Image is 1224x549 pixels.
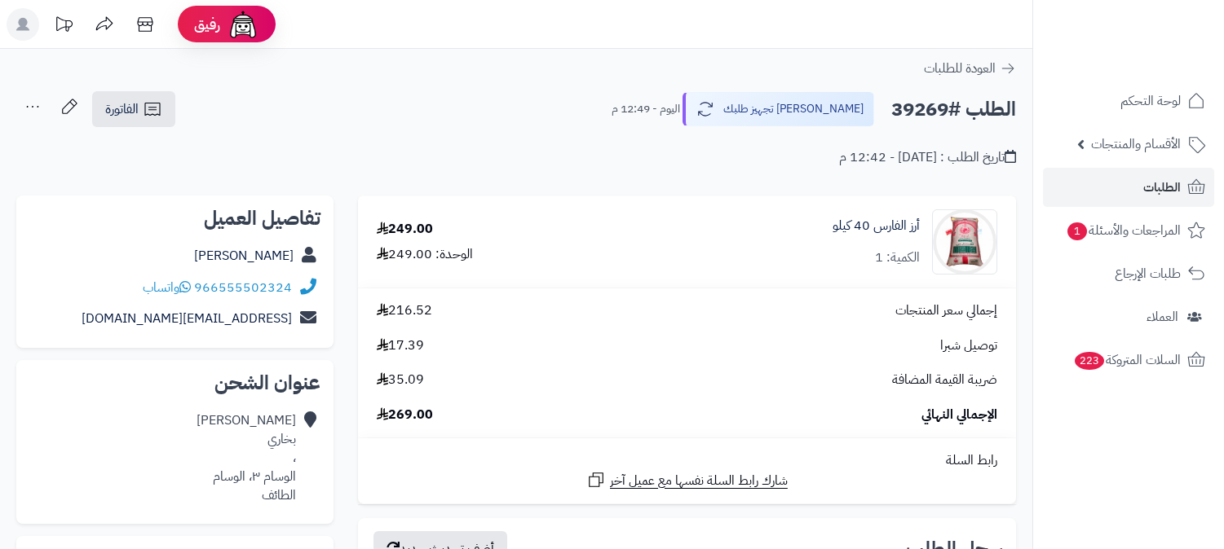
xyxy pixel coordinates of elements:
span: طلبات الإرجاع [1115,262,1181,285]
div: رابط السلة [365,451,1010,470]
a: أرز الفارس 40 كيلو [833,217,920,235]
span: لوحة التحكم [1120,90,1181,112]
span: 223 [1073,351,1105,371]
span: ضريبة القيمة المضافة [892,371,997,389]
span: توصيل شبرا [940,336,997,355]
a: طلبات الإرجاع [1043,254,1214,293]
span: 1 [1067,222,1088,241]
span: 35.09 [377,371,424,389]
div: 249.00 [377,220,433,239]
a: [EMAIL_ADDRESS][DOMAIN_NAME] [82,309,292,328]
span: إجمالي سعر المنتجات [895,301,997,320]
span: رفيق [194,15,220,34]
span: العملاء [1147,305,1178,328]
div: الوحدة: 249.00 [377,245,473,264]
h2: الطلب #39269 [891,93,1016,126]
span: شارك رابط السلة نفسها مع عميل آخر [610,472,788,490]
span: الفاتورة [105,99,139,119]
h2: عنوان الشحن [29,373,320,393]
a: الطلبات [1043,168,1214,207]
span: الأقسام والمنتجات [1091,133,1181,156]
a: شارك رابط السلة نفسها مع عميل آخر [586,470,788,490]
span: العودة للطلبات [924,59,996,78]
a: العملاء [1043,297,1214,336]
a: واتساب [143,278,191,297]
span: الطلبات [1143,176,1181,199]
a: المراجعات والأسئلة1 [1043,211,1214,250]
a: العودة للطلبات [924,59,1016,78]
img: logo-2.png [1113,23,1209,57]
span: 17.39 [377,336,424,355]
img: ai-face.png [227,8,259,41]
button: [PERSON_NAME] تجهيز طلبك [683,92,874,126]
span: السلات المتروكة [1073,349,1181,371]
a: [PERSON_NAME] [194,246,294,266]
span: 216.52 [377,301,432,320]
img: 1673530394-RZBw7XpNlRxinXLoUOAnjdRdPdFyaNarXfXyNx1a-90x90.jpg [933,209,996,274]
span: المراجعات والأسئلة [1066,219,1181,242]
a: لوحة التحكم [1043,81,1214,121]
a: 966555502324 [194,278,292,297]
span: 269.00 [377,406,433,424]
a: السلات المتروكة223 [1043,340,1214,380]
h2: تفاصيل العميل [29,209,320,228]
small: اليوم - 12:49 م [612,101,680,117]
div: الكمية: 1 [875,248,920,267]
div: [PERSON_NAME] بخاري ، الوسام ٣، الوسام الطائف [197,411,296,504]
span: الإجمالي النهائي [921,406,997,424]
a: تحديثات المنصة [43,8,84,45]
a: الفاتورة [92,91,175,127]
div: تاريخ الطلب : [DATE] - 12:42 م [839,148,1016,167]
